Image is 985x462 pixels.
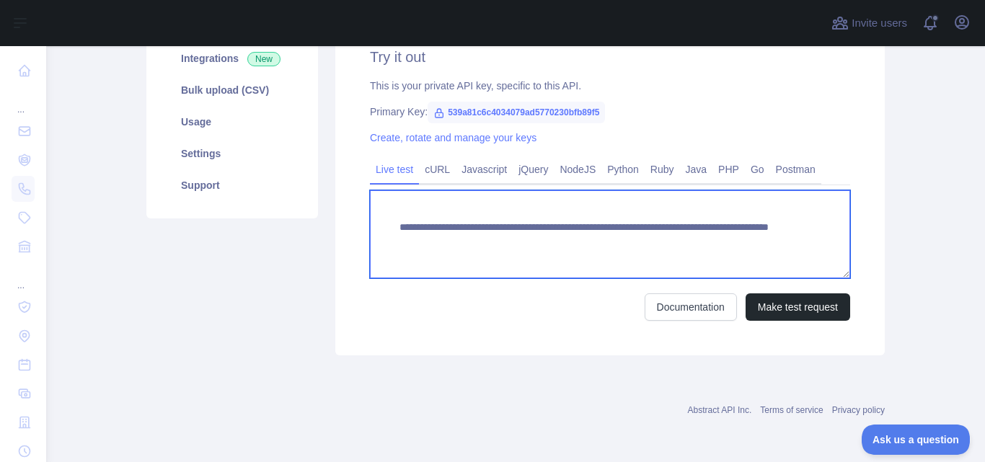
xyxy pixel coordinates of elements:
[370,105,850,119] div: Primary Key:
[419,158,456,181] a: cURL
[12,262,35,291] div: ...
[770,158,821,181] a: Postman
[601,158,645,181] a: Python
[370,132,536,143] a: Create, rotate and manage your keys
[680,158,713,181] a: Java
[554,158,601,181] a: NodeJS
[370,47,850,67] h2: Try it out
[456,158,513,181] a: Javascript
[370,79,850,93] div: This is your private API key, specific to this API.
[745,158,770,181] a: Go
[513,158,554,181] a: jQuery
[428,102,605,123] span: 539a81c6c4034079ad5770230bfb89f5
[645,158,680,181] a: Ruby
[247,52,281,66] span: New
[645,293,737,321] a: Documentation
[852,15,907,32] span: Invite users
[832,405,885,415] a: Privacy policy
[164,169,301,201] a: Support
[862,425,971,455] iframe: Toggle Customer Support
[712,158,745,181] a: PHP
[370,158,419,181] a: Live test
[164,138,301,169] a: Settings
[688,405,752,415] a: Abstract API Inc.
[760,405,823,415] a: Terms of service
[164,74,301,106] a: Bulk upload (CSV)
[829,12,910,35] button: Invite users
[12,86,35,115] div: ...
[746,293,850,321] button: Make test request
[164,43,301,74] a: Integrations New
[164,106,301,138] a: Usage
